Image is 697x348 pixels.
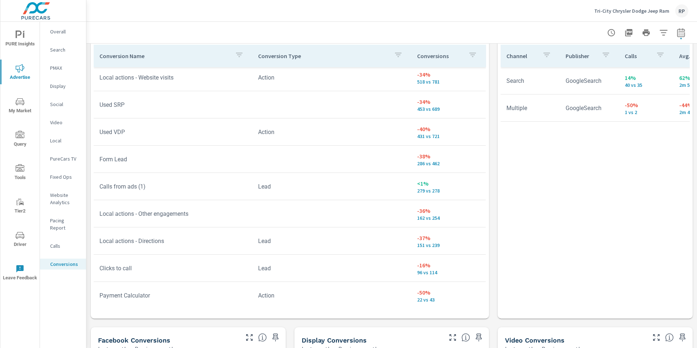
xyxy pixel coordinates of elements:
td: Used SRP [94,96,252,114]
p: Calls [50,242,80,250]
span: Video Conversions include Actions, Leads and Unmapped Conversions pulled from Video Ads. [665,333,674,342]
td: Lead [252,177,411,196]
div: nav menu [0,22,40,289]
td: GoogleSearch [560,99,619,117]
p: Publisher [566,52,596,60]
button: Make Fullscreen [651,332,662,343]
p: 96 vs 114 [417,270,480,275]
p: 14% [625,73,668,82]
td: Multiple [501,99,560,117]
div: Local [40,135,86,146]
td: Action [252,123,411,141]
div: Conversions [40,259,86,270]
p: -50% [625,101,668,109]
p: -40% [417,125,480,133]
h5: Display Conversions [302,336,367,344]
p: Overall [50,28,80,35]
span: Leave Feedback [3,264,37,282]
p: 286 vs 462 [417,161,480,166]
span: Advertise [3,64,37,82]
div: Overall [40,26,86,37]
div: Display [40,81,86,92]
p: 279 vs 278 [417,188,480,194]
p: -34% [417,97,480,106]
p: Pacing Report [50,217,80,231]
span: Save this to your personalized report [473,332,485,343]
p: Local [50,137,80,144]
span: Tools [3,164,37,182]
p: 518 vs 781 [417,79,480,85]
p: -38% [417,152,480,161]
button: Make Fullscreen [244,332,255,343]
div: Calls [40,240,86,251]
p: -34% [417,70,480,79]
td: Lead [252,259,411,278]
h5: Video Conversions [505,336,564,344]
td: Local actions - Directions [94,232,252,250]
p: 40 vs 35 [625,82,668,88]
p: Tri-City Chrysler Dodge Jeep Ram [594,8,669,14]
p: Search [50,46,80,53]
p: 431 vs 721 [417,133,480,139]
h5: Facebook Conversions [98,336,170,344]
td: Payment Calculator [94,286,252,305]
p: -50% [417,288,480,297]
p: -36% [417,206,480,215]
button: Select Date Range [674,25,688,40]
p: <1% [417,179,480,188]
div: RP [675,4,688,17]
p: 162 vs 254 [417,215,480,221]
div: PureCars TV [40,153,86,164]
p: Social [50,101,80,108]
p: 453 vs 689 [417,106,480,112]
p: Calls [625,52,650,60]
td: Action [252,68,411,87]
td: Search [501,72,560,90]
p: Channel [506,52,537,60]
td: Local actions - Website visits [94,68,252,87]
span: Driver [3,231,37,249]
td: Action [252,286,411,305]
div: Search [40,44,86,55]
p: PMAX [50,64,80,72]
p: 1 vs 2 [625,109,668,115]
p: Website Analytics [50,191,80,206]
p: Conversion Type [258,52,388,60]
p: 22 vs 43 [417,297,480,303]
span: Display Conversions include Actions, Leads and Unmapped Conversions [461,333,470,342]
button: Make Fullscreen [447,332,458,343]
div: Pacing Report [40,215,86,233]
p: Conversion Name [99,52,229,60]
td: Calls from ads (1) [94,177,252,196]
td: Lead [252,232,411,250]
td: Local actions - Other engagements [94,205,252,223]
p: -16% [417,261,480,270]
button: "Export Report to PDF" [621,25,636,40]
td: GoogleSearch [560,72,619,90]
span: Save this to your personalized report [270,332,281,343]
span: My Market [3,97,37,115]
p: Conversions [417,52,463,60]
span: Conversions reported by Facebook. [258,333,267,342]
td: Used VDP [94,123,252,141]
span: Tier2 [3,198,37,215]
td: Clicks to call [94,259,252,278]
p: PureCars TV [50,155,80,162]
span: Query [3,131,37,149]
p: 151 vs 239 [417,242,480,248]
p: Fixed Ops [50,173,80,181]
span: Save this to your personalized report [677,332,688,343]
p: Conversions [50,260,80,268]
div: PMAX [40,62,86,73]
span: PURE Insights [3,31,37,48]
div: Social [40,99,86,110]
div: Fixed Ops [40,171,86,182]
td: Form Lead [94,150,252,169]
p: Video [50,119,80,126]
div: Video [40,117,86,128]
p: -37% [417,234,480,242]
div: Website Analytics [40,190,86,208]
p: Display [50,82,80,90]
